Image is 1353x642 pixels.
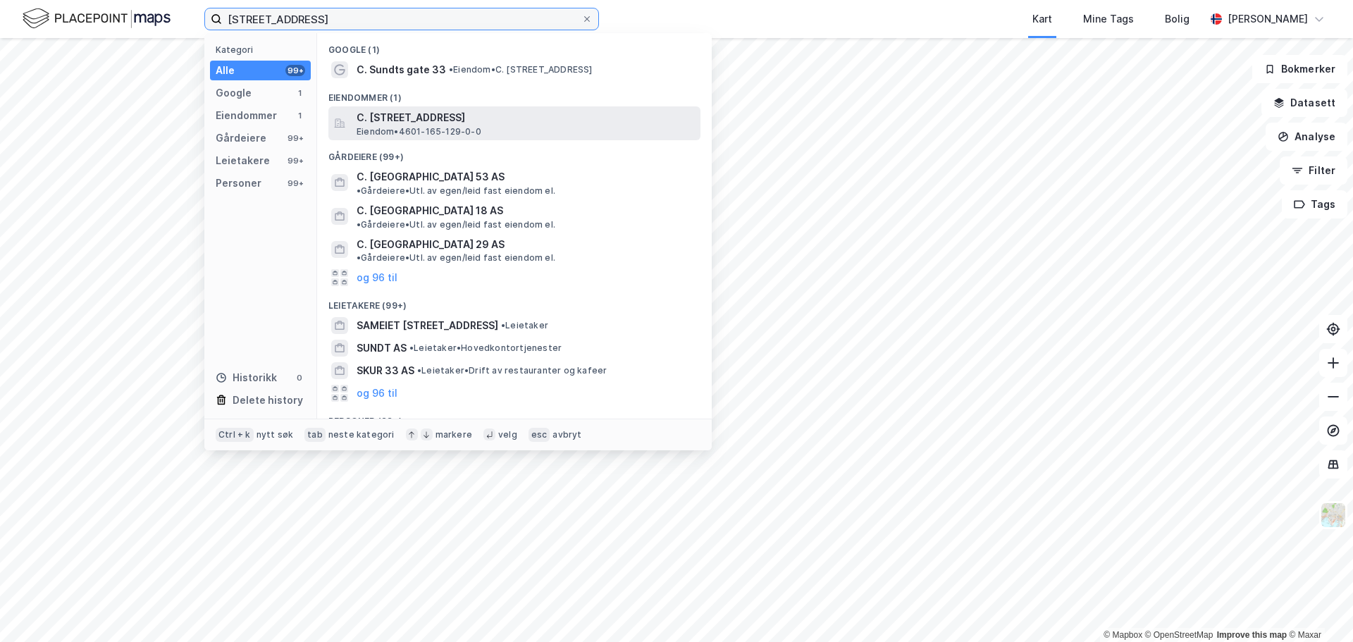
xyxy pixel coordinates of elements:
[317,81,712,106] div: Eiendommer (1)
[417,365,421,376] span: •
[216,175,261,192] div: Personer
[304,428,326,442] div: tab
[1252,55,1347,83] button: Bokmerker
[285,65,305,76] div: 99+
[357,269,397,286] button: og 96 til
[449,64,453,75] span: •
[216,44,311,55] div: Kategori
[409,342,414,353] span: •
[216,152,270,169] div: Leietakere
[317,289,712,314] div: Leietakere (99+)
[1083,11,1134,27] div: Mine Tags
[357,252,361,263] span: •
[357,252,555,264] span: Gårdeiere • Utl. av egen/leid fast eiendom el.
[1282,190,1347,218] button: Tags
[1266,123,1347,151] button: Analyse
[357,317,498,334] span: SAMEIET [STREET_ADDRESS]
[357,109,695,126] span: C. [STREET_ADDRESS]
[1032,11,1052,27] div: Kart
[216,130,266,147] div: Gårdeiere
[357,185,361,196] span: •
[435,429,472,440] div: markere
[1165,11,1190,27] div: Bolig
[1228,11,1308,27] div: [PERSON_NAME]
[529,428,550,442] div: esc
[357,362,414,379] span: SKUR 33 AS
[216,428,254,442] div: Ctrl + k
[1283,574,1353,642] iframe: Chat Widget
[294,87,305,99] div: 1
[501,320,505,331] span: •
[233,392,303,409] div: Delete history
[222,8,581,30] input: Søk på adresse, matrikkel, gårdeiere, leietakere eller personer
[216,107,277,124] div: Eiendommer
[498,429,517,440] div: velg
[1261,89,1347,117] button: Datasett
[257,429,294,440] div: nytt søk
[357,385,397,402] button: og 96 til
[449,64,593,75] span: Eiendom • C. [STREET_ADDRESS]
[357,219,361,230] span: •
[357,61,446,78] span: C. Sundts gate 33
[294,372,305,383] div: 0
[357,185,555,197] span: Gårdeiere • Utl. av egen/leid fast eiendom el.
[417,365,607,376] span: Leietaker • Drift av restauranter og kafeer
[357,202,503,219] span: C. [GEOGRAPHIC_DATA] 18 AS
[216,85,252,101] div: Google
[317,405,712,430] div: Personer (99+)
[285,155,305,166] div: 99+
[1320,502,1347,529] img: Z
[317,33,712,58] div: Google (1)
[294,110,305,121] div: 1
[328,429,395,440] div: neste kategori
[1283,574,1353,642] div: Kontrollprogram for chat
[357,126,481,137] span: Eiendom • 4601-165-129-0-0
[501,320,548,331] span: Leietaker
[409,342,562,354] span: Leietaker • Hovedkontortjenester
[285,178,305,189] div: 99+
[216,369,277,386] div: Historikk
[357,219,555,230] span: Gårdeiere • Utl. av egen/leid fast eiendom el.
[1104,630,1142,640] a: Mapbox
[357,236,505,253] span: C. [GEOGRAPHIC_DATA] 29 AS
[1217,630,1287,640] a: Improve this map
[357,168,505,185] span: C. [GEOGRAPHIC_DATA] 53 AS
[285,132,305,144] div: 99+
[357,340,407,357] span: SUNDT AS
[552,429,581,440] div: avbryt
[1280,156,1347,185] button: Filter
[1145,630,1213,640] a: OpenStreetMap
[317,140,712,166] div: Gårdeiere (99+)
[216,62,235,79] div: Alle
[23,6,171,31] img: logo.f888ab2527a4732fd821a326f86c7f29.svg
